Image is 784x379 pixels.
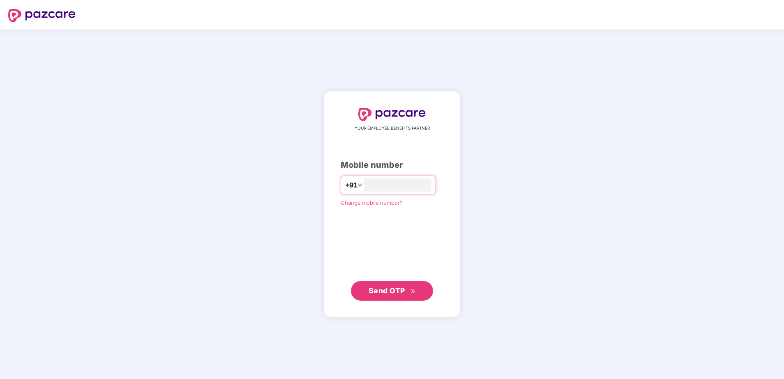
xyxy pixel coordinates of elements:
[8,9,76,22] img: logo
[351,281,433,301] button: Send OTPdouble-right
[358,108,426,121] img: logo
[341,159,443,171] div: Mobile number
[358,183,362,187] span: down
[410,289,416,294] span: double-right
[369,286,405,295] span: Send OTP
[341,199,403,206] a: Change mobile number?
[355,125,430,132] span: YOUR EMPLOYEE BENEFITS PARTNER
[345,180,358,190] span: +91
